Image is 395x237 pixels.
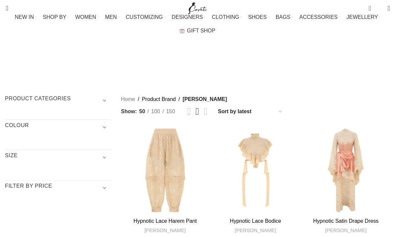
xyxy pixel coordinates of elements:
[230,218,281,224] a: Hypnotic Lace Bodice
[15,14,34,20] span: NEW IN
[75,14,96,20] span: WOMEN
[248,11,269,24] a: SHOES
[347,11,380,24] a: JEWELLERY
[126,14,163,20] span: CUSTOMIZING
[5,95,111,106] h3: Product categories
[248,14,267,20] span: SHOES
[144,227,186,234] a: [PERSON_NAME]
[180,24,215,37] a: GIFT SHOP
[325,227,367,234] a: [PERSON_NAME]
[134,218,197,224] a: Hypnotic Lace Harem Pant
[187,27,215,34] span: GIFT SHOP
[211,126,300,214] a: Hypnotic Lace Bodice
[235,227,276,234] a: [PERSON_NAME]
[126,11,165,24] a: CUSTOMIZING
[299,11,340,24] a: ACCESSORIES
[105,14,117,20] span: MEN
[43,11,69,24] a: SHOP BY
[369,3,374,8] span: 0
[276,14,290,20] span: BAGS
[365,2,374,15] a: 0
[172,14,203,20] span: DESIGNERS
[276,11,293,24] a: BAGS
[377,7,382,12] span: 0
[15,11,36,24] a: NEW IN
[5,182,111,194] h3: Filter by price
[2,11,393,37] div: Main navigation
[187,5,209,11] a: Site logo
[105,11,119,24] a: MEN
[212,11,242,24] a: CLOTHING
[75,11,98,24] a: WOMEN
[313,218,378,224] a: Hypnotic Satin Drape Dress
[43,14,66,20] span: SHOP BY
[180,29,185,33] img: GiftBag
[121,126,209,214] a: Hypnotic Lace Harem Pant
[172,11,205,24] a: DESIGNERS
[347,14,378,20] span: JEWELLERY
[2,2,8,15] a: Search
[299,14,338,20] span: ACCESSORIES
[376,2,383,15] div: My Wishlist
[5,152,111,163] h3: SIZE
[302,126,390,214] a: Hypnotic Satin Drape Dress
[212,14,239,20] span: CLOTHING
[5,122,111,133] h3: COLOUR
